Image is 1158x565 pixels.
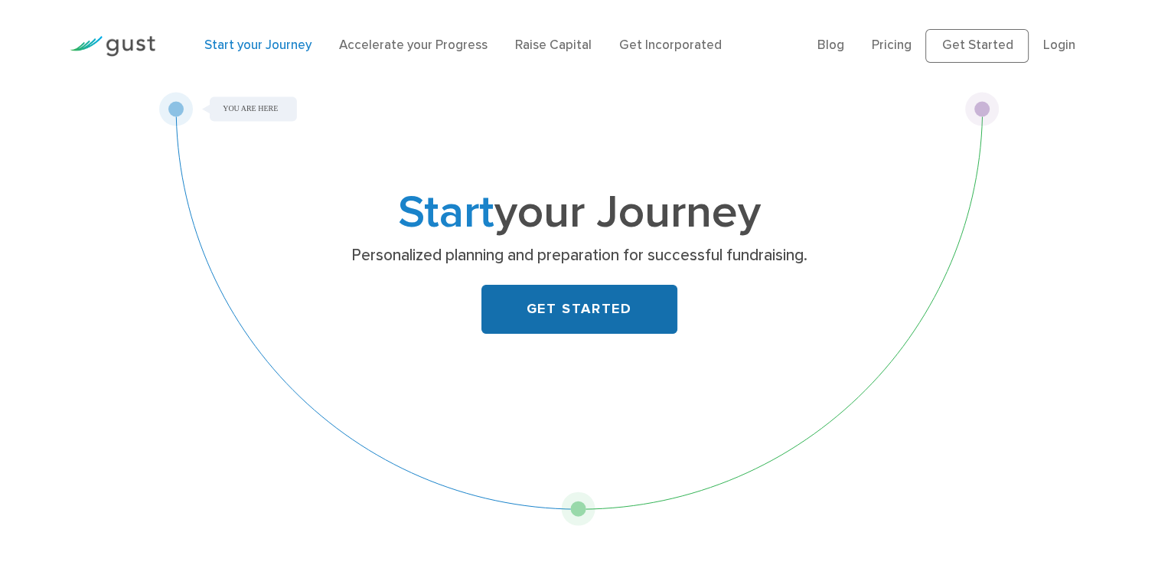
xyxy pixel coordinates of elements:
[70,36,155,57] img: Gust Logo
[398,185,494,240] span: Start
[515,38,592,53] a: Raise Capital
[282,245,876,266] p: Personalized planning and preparation for successful fundraising.
[481,285,677,334] a: GET STARTED
[339,38,488,53] a: Accelerate your Progress
[277,192,882,234] h1: your Journey
[1042,38,1075,53] a: Login
[925,29,1029,63] a: Get Started
[204,38,312,53] a: Start your Journey
[817,38,844,53] a: Blog
[619,38,722,53] a: Get Incorporated
[872,38,912,53] a: Pricing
